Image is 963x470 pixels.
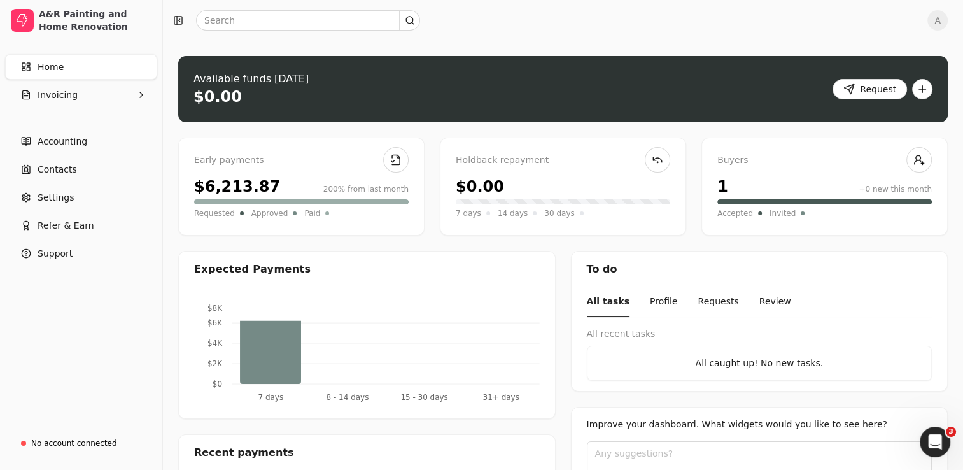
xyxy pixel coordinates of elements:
[38,135,87,148] span: Accounting
[39,8,151,33] div: A&R Painting and Home Renovation
[5,213,157,238] button: Refer & Earn
[193,87,242,107] div: $0.00
[698,287,738,317] button: Requests
[946,427,956,437] span: 3
[207,318,223,327] tspan: $6K
[927,10,948,31] button: A
[598,357,922,370] div: All caught up! No new tasks.
[38,89,78,102] span: Invoicing
[326,392,369,401] tspan: 8 - 14 days
[5,432,157,455] a: No account connected
[38,191,74,204] span: Settings
[193,71,309,87] div: Available funds [DATE]
[38,247,73,260] span: Support
[717,207,753,220] span: Accepted
[650,287,678,317] button: Profile
[587,418,932,431] div: Improve your dashboard. What widgets would you like to see here?
[717,175,728,198] div: 1
[456,175,504,198] div: $0.00
[31,438,117,449] div: No account connected
[207,304,223,313] tspan: $8K
[5,157,157,182] a: Contacts
[194,175,280,198] div: $6,213.87
[498,207,528,220] span: 14 days
[207,339,223,348] tspan: $4K
[38,219,94,232] span: Refer & Earn
[213,380,222,388] tspan: $0
[196,10,420,31] input: Search
[207,359,223,368] tspan: $2K
[194,262,311,277] div: Expected Payments
[258,392,283,401] tspan: 7 days
[194,153,409,167] div: Early payments
[5,241,157,266] button: Support
[544,207,574,220] span: 30 days
[323,183,409,195] div: 200% from last month
[456,207,481,220] span: 7 days
[5,185,157,210] a: Settings
[5,82,157,108] button: Invoicing
[5,54,157,80] a: Home
[859,183,932,195] div: +0 new this month
[759,287,791,317] button: Review
[5,129,157,154] a: Accounting
[920,427,950,457] iframe: Intercom live chat
[304,207,320,220] span: Paid
[194,207,235,220] span: Requested
[483,392,519,401] tspan: 31+ days
[572,252,948,287] div: To do
[717,153,932,167] div: Buyers
[587,327,932,341] div: All recent tasks
[400,392,447,401] tspan: 15 - 30 days
[587,287,629,317] button: All tasks
[770,207,796,220] span: Invited
[38,163,77,176] span: Contacts
[833,79,907,99] button: Request
[251,207,288,220] span: Approved
[38,61,64,74] span: Home
[456,153,670,167] div: Holdback repayment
